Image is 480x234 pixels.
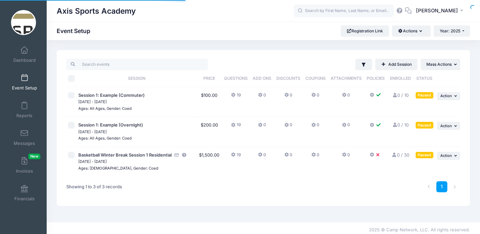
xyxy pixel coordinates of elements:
[231,152,241,162] button: 19
[437,92,460,100] button: Action
[414,70,435,87] th: Status
[342,92,350,102] button: 0
[222,70,250,87] th: Questions
[66,179,122,195] div: Showing 1 to 3 of 3 records
[437,122,460,130] button: Action
[436,181,447,192] a: 1
[9,98,40,122] a: Reports
[375,59,417,70] a: Add Session
[311,122,319,132] button: 0
[367,76,385,81] span: Policies
[412,3,470,19] button: [PERSON_NAME]
[224,76,248,81] span: Questions
[392,152,409,158] a: 0 / 30
[392,122,409,128] a: 0 / 10
[78,130,107,134] small: [DATE] - [DATE]
[311,152,319,162] button: 0
[12,85,37,91] span: Event Setup
[440,124,452,128] span: Action
[13,57,36,63] span: Dashboard
[78,136,132,141] small: Ages: All Ages, Gender: Coed
[284,92,292,102] button: 0
[342,152,350,162] button: 0
[416,122,433,128] div: Paused
[78,152,172,158] span: Basketball Winter Break Session 1 Residential
[197,147,222,177] td: $1,500.00
[9,43,40,66] a: Dashboard
[197,117,222,147] td: $200.00
[9,181,40,205] a: Financials
[342,122,350,132] button: 0
[437,152,460,160] button: Action
[258,152,266,162] button: 0
[14,141,35,146] span: Messages
[284,122,292,132] button: 0
[78,92,145,98] span: Session 1: Example (Commuter)
[303,70,328,87] th: Coupons
[28,154,40,159] span: New
[258,122,266,132] button: 0
[416,7,458,14] span: [PERSON_NAME]
[392,25,430,37] button: Actions
[78,166,158,171] small: Ages: [DEMOGRAPHIC_DATA], Gender: Coed
[78,106,132,111] small: Ages: All Ages, Gender: Coed
[66,59,208,70] input: Search events
[328,70,364,87] th: Attachments
[11,10,36,35] img: Axis Sports Academy
[250,70,274,87] th: Add Ons
[440,28,460,33] span: Year: 2025
[387,70,414,87] th: Enrolled
[258,92,266,102] button: 0
[9,126,40,149] a: Messages
[14,196,35,202] span: Financials
[305,76,326,81] span: Coupons
[174,153,179,157] i: Accepting Credit Card Payments
[78,99,107,104] small: [DATE] - [DATE]
[9,154,40,177] a: InvoicesNew
[197,70,222,87] th: Price
[392,92,409,98] a: 0 / 10
[421,59,460,70] button: Mass Actions
[197,87,222,117] td: $100.00
[16,113,32,119] span: Reports
[416,92,433,98] div: Paused
[440,153,452,158] span: Action
[416,152,433,158] div: Paused
[440,93,452,98] span: Action
[231,122,241,132] button: 19
[364,70,387,87] th: Policies
[331,76,362,81] span: Attachments
[77,70,197,87] th: Session
[57,3,136,19] h1: Axis Sports Academy
[57,27,96,34] h1: Event Setup
[16,168,33,174] span: Invoices
[294,4,394,18] input: Search by First Name, Last Name, or Email...
[426,62,452,67] span: Mass Actions
[434,25,470,37] button: Year: 2025
[276,76,300,81] span: Discounts
[274,70,303,87] th: Discounts
[341,25,389,37] a: Registration Link
[253,76,271,81] span: Add Ons
[78,122,143,128] span: Session 1: Example (Overnight)
[284,152,292,162] button: 0
[182,153,187,157] i: This session is currently scheduled to pause registration at 12:00 PM America/Denver on 12/20/2025.
[78,159,107,164] small: [DATE] - [DATE]
[9,70,40,94] a: Event Setup
[311,92,319,102] button: 0
[231,92,241,102] button: 19
[369,227,470,232] span: 2025 © Camp Network, LLC. All rights reserved.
